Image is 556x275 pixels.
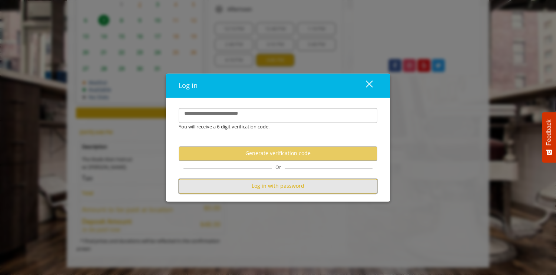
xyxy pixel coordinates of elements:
span: Or [272,164,285,170]
div: You will receive a 6-digit verification code. [173,123,372,131]
button: close dialog [352,78,377,93]
span: Log in [179,81,198,90]
button: Log in with password [179,179,377,193]
button: Feedback - Show survey [542,112,556,163]
span: Feedback [546,120,552,145]
div: close dialog [357,80,372,91]
button: Generate verification code [179,146,377,161]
